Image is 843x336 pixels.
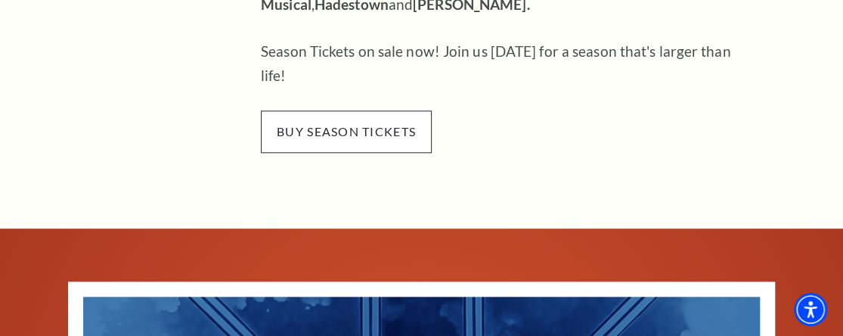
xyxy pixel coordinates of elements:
[261,122,432,139] a: buy season tickets
[261,110,432,153] span: buy season tickets
[261,39,752,88] p: Season Tickets on sale now! Join us [DATE] for a season that's larger than life!
[794,293,827,326] div: Accessibility Menu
